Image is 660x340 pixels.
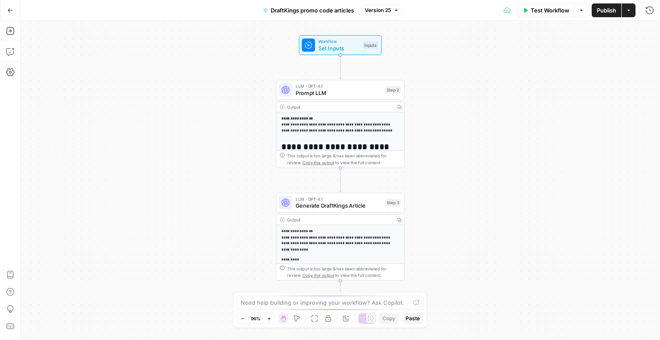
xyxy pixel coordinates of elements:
div: Step 2 [385,86,401,93]
span: Test Workflow [531,6,569,15]
div: Inputs [363,41,378,49]
button: Copy [379,313,399,324]
span: 96% [251,315,260,322]
div: Output [287,216,391,223]
span: Prompt LLM [296,89,382,97]
div: This output is too large & has been abbreviated for review. to view the full content. [287,153,400,166]
button: Test Workflow [517,3,574,17]
span: LLM · GPT-4.1 [296,83,382,89]
button: DraftKings promo code articles [258,3,359,17]
div: Step 3 [385,199,401,206]
div: Output [287,104,391,110]
button: Version 25 [361,5,403,16]
span: Paste [406,315,420,322]
span: Generate DraftKings Article [296,202,382,210]
span: Workflow [318,38,360,45]
span: Publish [597,6,616,15]
span: Copy the output [302,273,334,278]
g: Edge from start to step_2 [339,55,342,79]
button: Publish [592,3,621,17]
span: LLM · GPT-4.1 [296,196,382,202]
span: Version 25 [365,6,391,14]
span: DraftKings promo code articles [271,6,354,15]
div: WorkflowSet InputsInputs [276,35,404,55]
g: Edge from step_2 to step_3 [339,168,342,192]
span: Copy the output [302,160,334,165]
div: This output is too large & has been abbreviated for review. to view the full content. [287,265,400,279]
span: Copy [382,315,395,322]
button: Paste [402,313,423,324]
span: Set Inputs [318,44,360,52]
